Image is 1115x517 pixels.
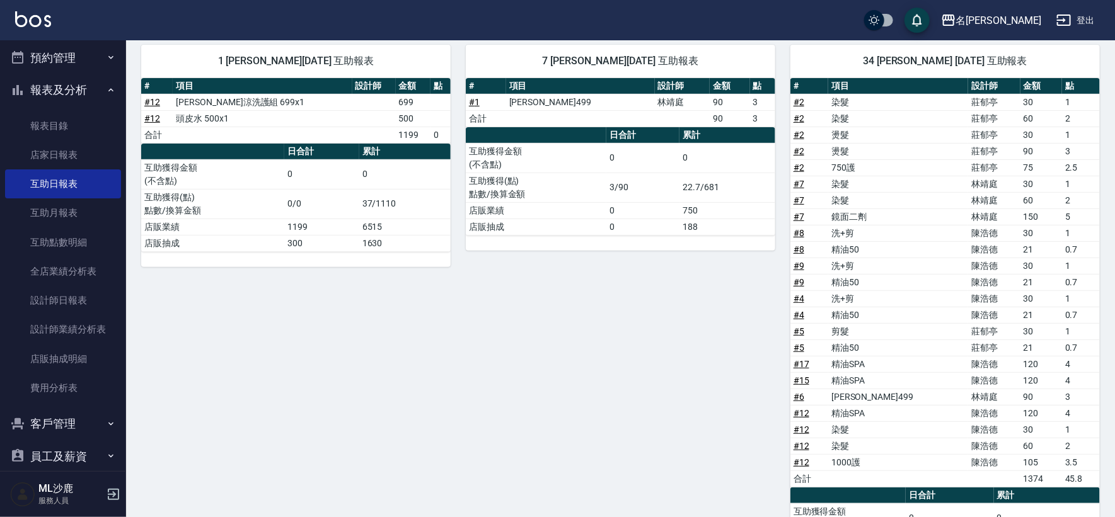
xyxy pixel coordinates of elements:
[1020,176,1062,192] td: 30
[794,244,804,254] a: #8
[828,192,968,208] td: 染髮
[968,225,1020,241] td: 陳浩德
[1020,438,1062,454] td: 60
[1062,127,1100,143] td: 1
[1062,225,1100,241] td: 1
[968,208,1020,225] td: 林靖庭
[679,173,775,202] td: 22.7/681
[466,78,506,94] th: #
[828,258,968,274] td: 洗+剪
[1020,127,1062,143] td: 30
[794,179,804,189] a: #7
[1020,307,1062,323] td: 21
[466,110,506,127] td: 合計
[1062,241,1100,258] td: 0.7
[1062,307,1100,323] td: 0.7
[173,78,352,94] th: 項目
[1062,143,1100,159] td: 3
[968,94,1020,110] td: 莊郁亭
[1062,78,1100,94] th: 點
[1062,208,1100,225] td: 5
[994,487,1100,504] th: 累計
[284,219,359,235] td: 1199
[794,293,804,304] a: #4
[968,323,1020,339] td: 莊郁亭
[5,74,121,106] button: 報表及分析
[5,111,121,140] a: 報表目錄
[790,78,1100,487] table: a dense table
[679,202,775,219] td: 750
[5,407,121,440] button: 客戶管理
[5,169,121,198] a: 互助日報表
[750,110,775,127] td: 3
[141,235,284,251] td: 店販抽成
[828,241,968,258] td: 精油50
[1062,274,1100,290] td: 0.7
[5,228,121,257] a: 互助點數明細
[466,219,606,235] td: 店販抽成
[359,219,451,235] td: 6515
[430,127,451,143] td: 0
[968,438,1020,454] td: 陳浩德
[5,344,121,373] a: 店販抽成明細
[806,55,1085,67] span: 34 [PERSON_NAME] [DATE] 互助報表
[968,290,1020,307] td: 陳浩德
[828,454,968,470] td: 1000護
[790,470,828,487] td: 合計
[1020,290,1062,307] td: 30
[828,94,968,110] td: 染髮
[828,290,968,307] td: 洗+剪
[1020,94,1062,110] td: 30
[828,110,968,127] td: 染髮
[968,192,1020,208] td: 林靖庭
[1020,225,1062,241] td: 30
[828,176,968,192] td: 染髮
[1062,323,1100,339] td: 1
[794,310,804,320] a: #4
[968,241,1020,258] td: 陳浩德
[606,127,679,144] th: 日合計
[1062,192,1100,208] td: 2
[5,42,121,74] button: 預約管理
[904,8,930,33] button: save
[359,189,451,219] td: 37/1110
[466,127,775,236] table: a dense table
[828,143,968,159] td: 燙髮
[968,176,1020,192] td: 林靖庭
[284,235,359,251] td: 300
[1020,143,1062,159] td: 90
[968,405,1020,421] td: 陳浩德
[968,421,1020,438] td: 陳浩德
[794,146,804,156] a: #2
[173,110,352,127] td: 頭皮水 500x1
[794,457,809,467] a: #12
[968,143,1020,159] td: 莊郁亭
[828,159,968,176] td: 750護
[828,274,968,290] td: 精油50
[359,235,451,251] td: 1630
[794,343,804,353] a: #5
[606,219,679,235] td: 0
[1062,290,1100,307] td: 1
[466,143,606,173] td: 互助獲得金額 (不含點)
[968,258,1020,274] td: 陳浩德
[38,482,103,495] h5: ML沙鹿
[1020,274,1062,290] td: 21
[1020,470,1062,487] td: 1374
[141,78,451,144] table: a dense table
[396,127,431,143] td: 1199
[1062,339,1100,356] td: 0.7
[679,127,775,144] th: 累計
[1020,389,1062,405] td: 90
[1020,356,1062,372] td: 120
[794,228,804,238] a: #8
[1062,258,1100,274] td: 1
[794,424,809,435] a: #12
[1062,421,1100,438] td: 1
[466,202,606,219] td: 店販業績
[1020,192,1062,208] td: 60
[1062,110,1100,127] td: 2
[1020,421,1062,438] td: 30
[968,78,1020,94] th: 設計師
[794,277,804,287] a: #9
